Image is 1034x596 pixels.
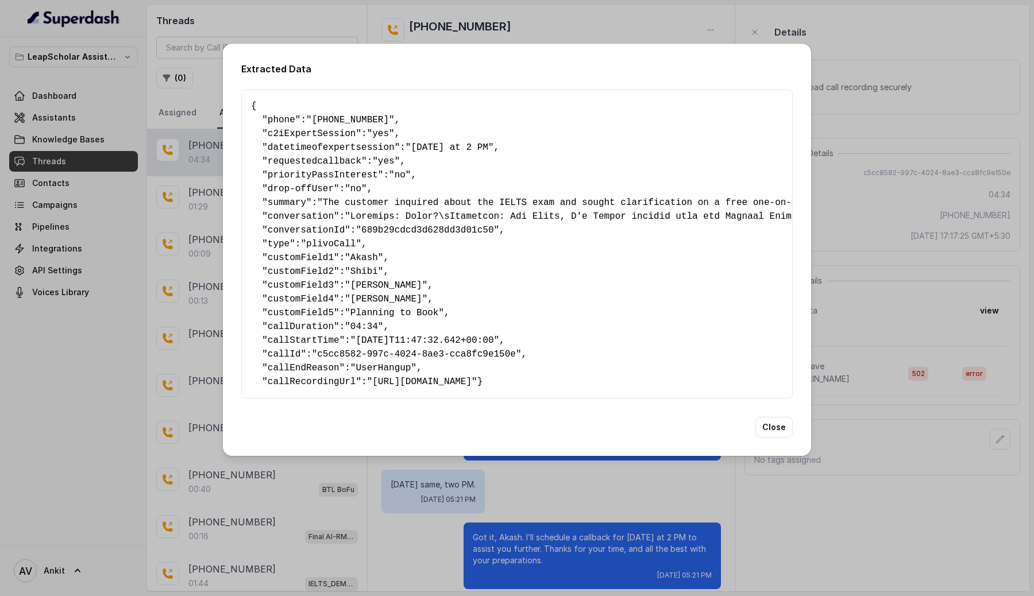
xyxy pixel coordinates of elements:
pre: { " ": , " ": , " ": , " ": , " ": , " ": , " ": , " ": , " ": , " ": , " ": , " ": , " ": , " ":... [251,99,783,389]
span: "[PERSON_NAME]" [345,294,427,304]
span: "04:34" [345,322,383,332]
span: "[DATE]T11:47:32.642+00:00" [350,335,499,346]
span: c2iExpertSession [268,129,356,139]
span: "no" [389,170,411,180]
span: callId [268,349,301,359]
span: customField4 [268,294,334,304]
span: "Shibi" [345,266,383,277]
span: type [268,239,290,249]
span: "Planning to Book" [345,308,444,318]
span: "c5cc8582-997c-4024-8ae3-cca8fc9e150e" [312,349,522,359]
h2: Extracted Data [241,62,793,76]
span: drop-offUser [268,184,334,194]
span: customField5 [268,308,334,318]
span: callDuration [268,322,334,332]
span: customField1 [268,253,334,263]
span: "yes" [367,129,395,139]
span: "689b29cdcd3d628dd3d01c50" [356,225,499,235]
span: "Akash" [345,253,383,263]
span: summary [268,198,306,208]
span: callEndReason [268,363,339,373]
span: priorityPassInterest [268,170,378,180]
span: "no" [345,184,366,194]
span: callStartTime [268,335,339,346]
span: requestedcallback [268,156,361,167]
span: "UserHangup" [350,363,416,373]
span: "[URL][DOMAIN_NAME]" [367,377,477,387]
span: "[DATE] at 2 PM" [406,142,494,153]
span: callRecordingUrl [268,377,356,387]
span: conversationId [268,225,345,235]
span: "yes" [372,156,400,167]
span: customField3 [268,280,334,291]
span: conversation [268,211,334,222]
span: "[PERSON_NAME]" [345,280,427,291]
span: "[PHONE_NUMBER]" [306,115,395,125]
button: Close [755,417,793,438]
span: datetimeofexpertsession [268,142,395,153]
span: phone [268,115,295,125]
span: "plivoCall" [300,239,361,249]
span: customField2 [268,266,334,277]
